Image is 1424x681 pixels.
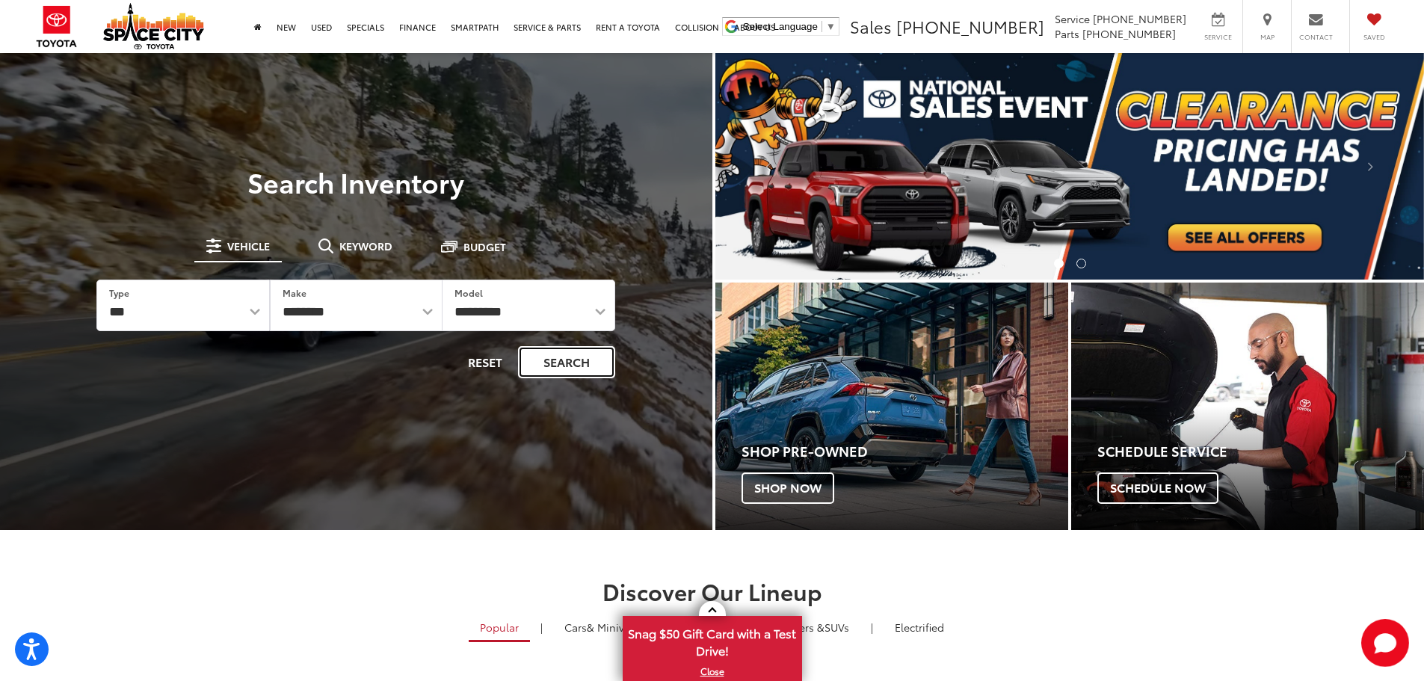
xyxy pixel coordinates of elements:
a: Schedule Service Schedule Now [1071,283,1424,530]
span: Shop Now [742,472,834,504]
span: Snag $50 Gift Card with a Test Drive! [624,617,801,663]
li: | [867,620,877,635]
svg: Start Chat [1361,619,1409,667]
label: Make [283,286,306,299]
a: SUVs [748,614,860,640]
a: Shop Pre-Owned Shop Now [715,283,1068,530]
span: Sales [850,14,892,38]
span: Contact [1299,32,1333,42]
span: Budget [463,241,506,252]
button: Reset [455,346,515,378]
a: Select Language​ [743,21,836,32]
li: Go to slide number 1. [1054,259,1064,268]
label: Type [109,286,129,299]
span: ​ [822,21,822,32]
button: Toggle Chat Window [1361,619,1409,667]
a: Electrified [884,614,955,640]
h3: Search Inventory [63,167,650,197]
a: Cars [553,614,648,640]
span: Service [1055,11,1090,26]
button: Click to view next picture. [1318,83,1424,250]
span: Parts [1055,26,1079,41]
li: | [537,620,546,635]
span: [PHONE_NUMBER] [896,14,1044,38]
span: Schedule Now [1097,472,1218,504]
img: Space City Toyota [103,3,204,49]
label: Model [454,286,483,299]
h4: Schedule Service [1097,444,1424,459]
span: & Minivan [587,620,637,635]
li: Go to slide number 2. [1076,259,1086,268]
a: Popular [469,614,530,642]
span: Vehicle [227,241,270,251]
h2: Discover Our Lineup [185,579,1239,603]
span: Select Language [743,21,818,32]
div: Toyota [715,283,1068,530]
span: Saved [1357,32,1390,42]
span: Keyword [339,241,392,251]
span: ▼ [826,21,836,32]
span: Map [1251,32,1283,42]
div: Toyota [1071,283,1424,530]
h4: Shop Pre-Owned [742,444,1068,459]
span: Service [1201,32,1235,42]
button: Click to view previous picture. [715,83,822,250]
span: [PHONE_NUMBER] [1093,11,1186,26]
span: [PHONE_NUMBER] [1082,26,1176,41]
button: Search [518,346,615,378]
